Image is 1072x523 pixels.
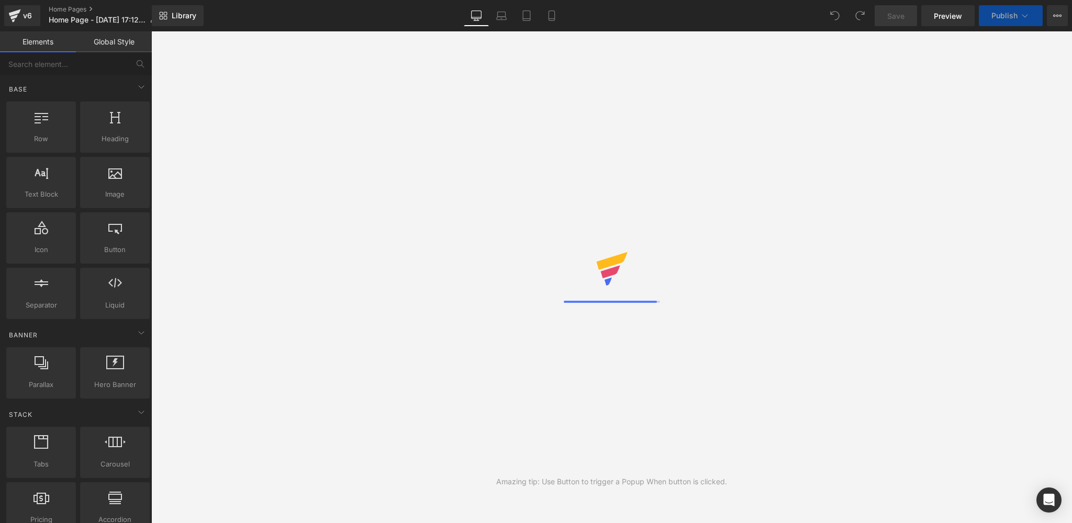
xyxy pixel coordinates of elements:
[921,5,975,26] a: Preview
[76,31,152,52] a: Global Style
[824,5,845,26] button: Undo
[9,189,73,200] span: Text Block
[9,244,73,255] span: Icon
[489,5,514,26] a: Laptop
[83,244,147,255] span: Button
[991,12,1018,20] span: Publish
[934,10,962,21] span: Preview
[83,300,147,311] span: Liquid
[9,459,73,470] span: Tabs
[49,16,146,24] span: Home Page - [DATE] 17:12:27
[1047,5,1068,26] button: More
[9,300,73,311] span: Separator
[514,5,539,26] a: Tablet
[49,5,165,14] a: Home Pages
[4,5,40,26] a: v6
[152,5,204,26] a: New Library
[887,10,904,21] span: Save
[8,330,39,340] span: Banner
[8,84,28,94] span: Base
[464,5,489,26] a: Desktop
[9,379,73,390] span: Parallax
[9,133,73,144] span: Row
[83,133,147,144] span: Heading
[979,5,1043,26] button: Publish
[539,5,564,26] a: Mobile
[83,379,147,390] span: Hero Banner
[496,476,727,487] div: Amazing tip: Use Button to trigger a Popup When button is clicked.
[172,11,196,20] span: Library
[850,5,870,26] button: Redo
[21,9,34,22] div: v6
[83,459,147,470] span: Carousel
[1036,487,1062,513] div: Open Intercom Messenger
[83,189,147,200] span: Image
[8,410,33,419] span: Stack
